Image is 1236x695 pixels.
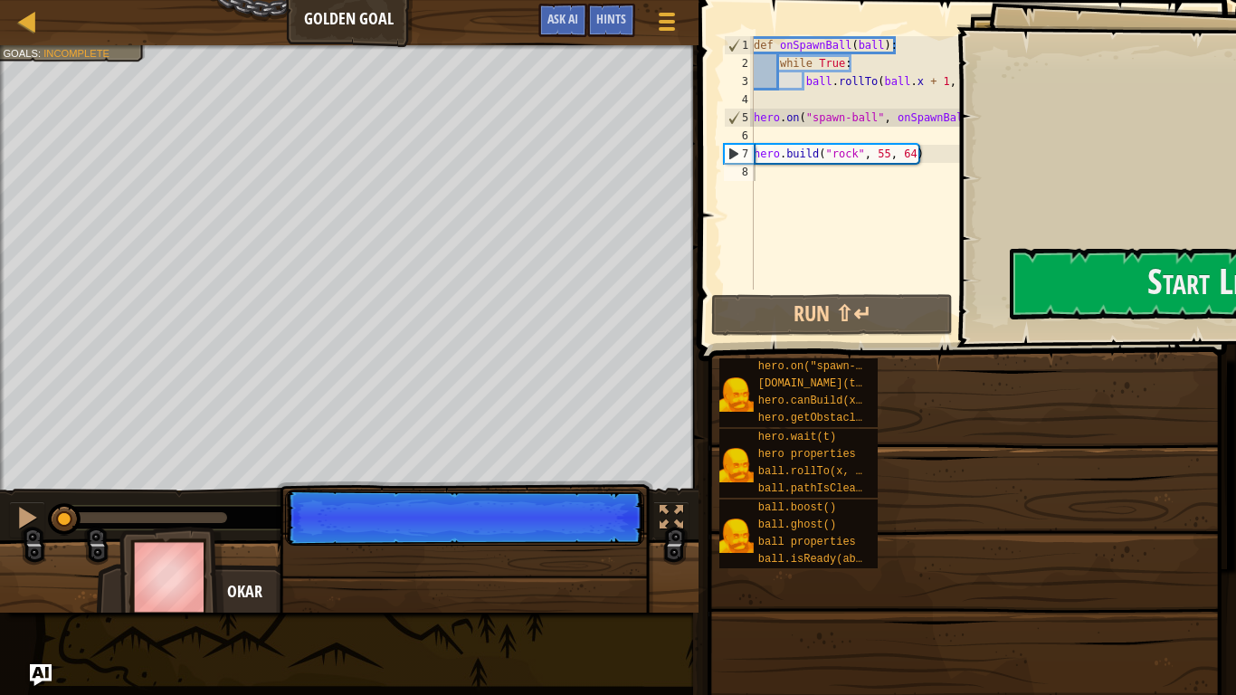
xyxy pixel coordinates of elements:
div: 6 [724,127,754,145]
span: Goals [3,47,38,59]
span: ball.pathIsClear(x, y) [758,482,901,495]
div: 1 [725,36,754,54]
div: 7 [725,145,754,163]
span: hero.on("spawn-ball", f) [758,360,915,373]
span: ball.ghost() [758,519,836,531]
button: Show game menu [644,4,689,46]
button: Ask AI [30,664,52,686]
span: hero.wait(t) [758,431,836,443]
img: thang_avatar_frame.png [119,527,224,627]
img: portrait.png [719,519,754,553]
div: Okar [227,580,585,604]
button: Ask AI [538,4,587,37]
span: Ask AI [547,10,578,27]
span: hero.canBuild(x, y) [758,395,882,407]
span: ball.isReady(ability) [758,553,895,566]
button: Ctrl + P: Pause [9,501,45,538]
img: portrait.png [719,377,754,412]
span: Incomplete [43,47,109,59]
span: ball.rollTo(x, y) [758,465,869,478]
div: 2 [724,54,754,72]
div: 4 [724,90,754,109]
span: ball.boost() [758,501,836,514]
span: Hints [596,10,626,27]
div: 3 [724,72,754,90]
button: Toggle fullscreen [653,501,689,538]
span: hero properties [758,448,856,461]
span: : [38,47,43,59]
div: 5 [725,109,754,127]
button: Run ⇧↵ [711,294,953,336]
img: portrait.png [719,448,754,482]
span: [DOMAIN_NAME](type, x, y) [758,377,921,390]
span: ball properties [758,536,856,548]
span: hero.getObstacleAt(x, y) [758,412,915,424]
div: 8 [724,163,754,181]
